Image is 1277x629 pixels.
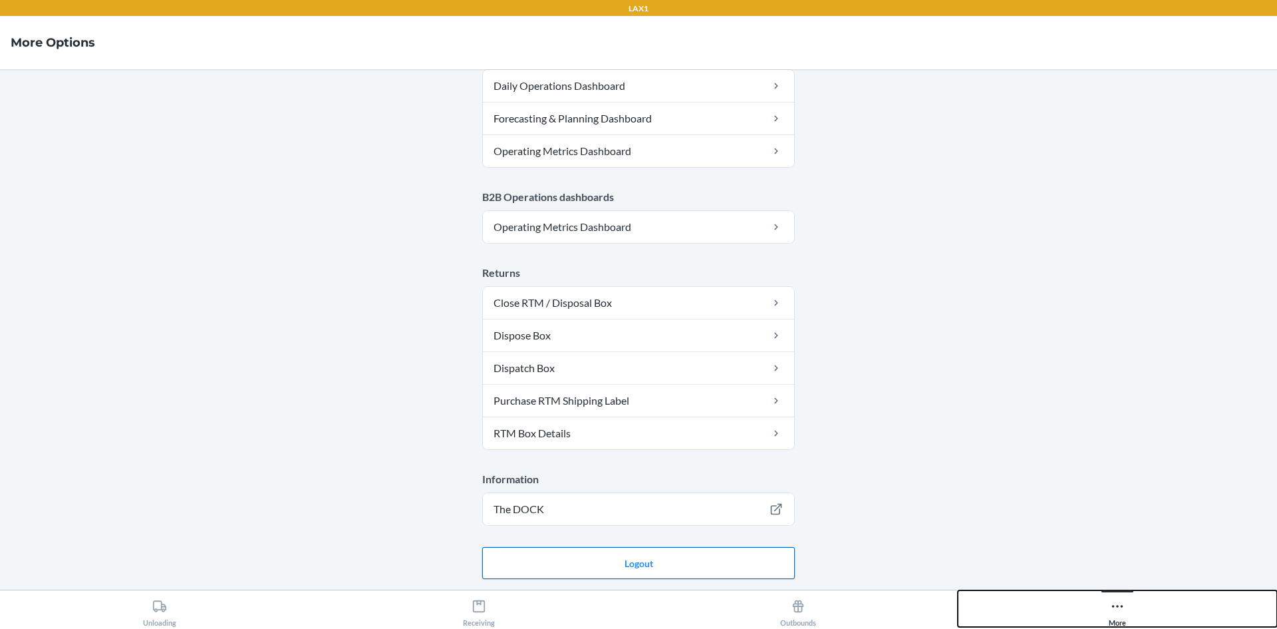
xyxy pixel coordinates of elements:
[482,547,795,579] button: Logout
[638,590,958,627] button: Outbounds
[483,135,794,167] a: Operating Metrics Dashboard
[958,590,1277,627] button: More
[483,211,794,243] a: Operating Metrics Dashboard
[483,352,794,384] a: Dispatch Box
[483,70,794,102] a: Daily Operations Dashboard
[482,471,795,487] p: Information
[482,265,795,281] p: Returns
[780,594,816,627] div: Outbounds
[483,493,794,525] a: The DOCK
[143,594,176,627] div: Unloading
[463,594,495,627] div: Receiving
[483,319,794,351] a: Dispose Box
[629,3,648,15] p: LAX1
[483,385,794,417] a: Purchase RTM Shipping Label
[483,417,794,449] a: RTM Box Details
[482,189,795,205] p: B2B Operations dashboards
[483,103,794,134] a: Forecasting & Planning Dashboard
[1109,594,1126,627] div: More
[483,287,794,319] a: Close RTM / Disposal Box
[319,590,638,627] button: Receiving
[11,34,95,51] h4: More Options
